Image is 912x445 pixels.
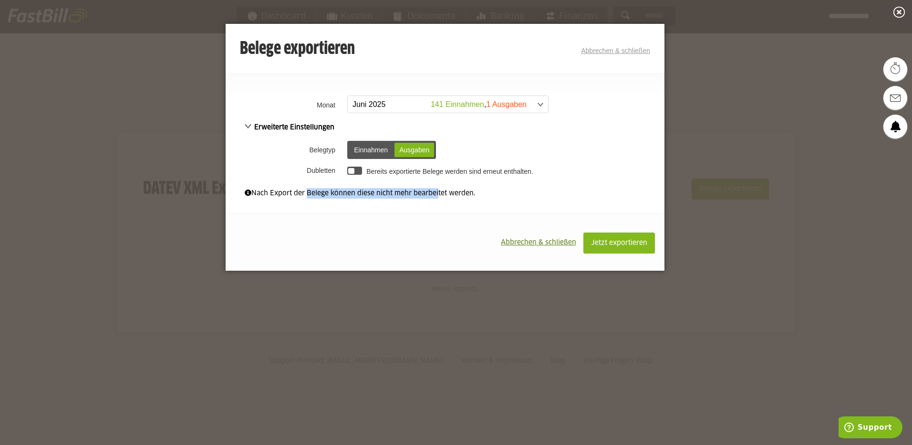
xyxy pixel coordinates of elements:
[366,168,533,175] label: Bereits exportierte Belege werden sind erneut enthalten.
[245,124,334,131] span: Erweiterte Einstellungen
[583,233,655,254] button: Jetzt exportieren
[349,143,393,157] div: Einnahmen
[226,162,345,179] th: Dubletten
[240,40,355,59] h3: Belege exportieren
[226,138,345,162] th: Belegtyp
[581,47,650,54] a: Abbrechen & schließen
[494,233,583,253] button: Abbrechen & schließen
[394,143,434,157] div: Ausgaben
[591,240,647,246] span: Jetzt exportieren
[245,188,645,199] div: Nach Export der Belege können diese nicht mehr bearbeitet werden.
[501,239,576,246] span: Abbrechen & schließen
[839,416,902,440] iframe: Öffnet ein Widget, in dem Sie weitere Informationen finden
[226,93,345,117] th: Monat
